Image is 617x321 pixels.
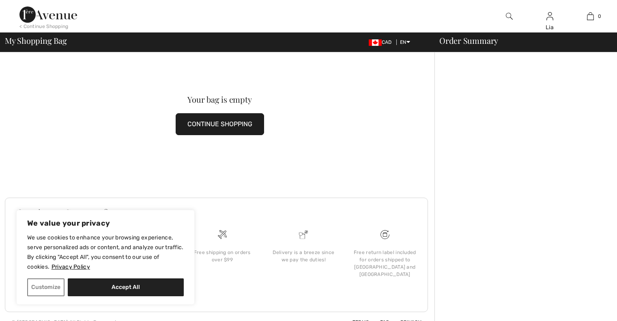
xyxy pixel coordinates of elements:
img: Free shipping on orders over $99 [218,230,227,239]
span: CAD [369,39,395,45]
p: We value your privacy [27,218,184,228]
button: Customize [27,278,64,296]
img: Canadian Dollar [369,39,382,46]
button: Accept All [68,278,184,296]
img: search the website [506,11,513,21]
img: 1ère Avenue [19,6,77,23]
div: Delivery is a breeze since we pay the duties! [269,249,338,263]
div: Free shipping on orders over $99 [188,249,256,263]
div: Free return label included for orders shipped to [GEOGRAPHIC_DATA] and [GEOGRAPHIC_DATA] [351,249,419,278]
a: Privacy Policy [51,263,90,271]
button: CONTINUE SHOPPING [176,113,264,135]
div: Your bag is empty [26,95,413,103]
div: Order Summary [430,37,612,45]
span: EN [400,39,410,45]
span: 0 [598,13,601,20]
img: My Bag [587,11,594,21]
p: We use cookies to enhance your browsing experience, serve personalized ads or content, and analyz... [27,233,184,272]
div: Lia [530,23,570,32]
div: We value your privacy [16,210,195,305]
div: < Continue Shopping [19,23,69,30]
img: Delivery is a breeze since we pay the duties! [299,230,308,239]
h3: Questions or Comments? [17,208,416,216]
img: Free shipping on orders over $99 [381,230,389,239]
a: Sign In [546,12,553,20]
span: My Shopping Bag [5,37,67,45]
a: 0 [570,11,610,21]
img: My Info [546,11,553,21]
